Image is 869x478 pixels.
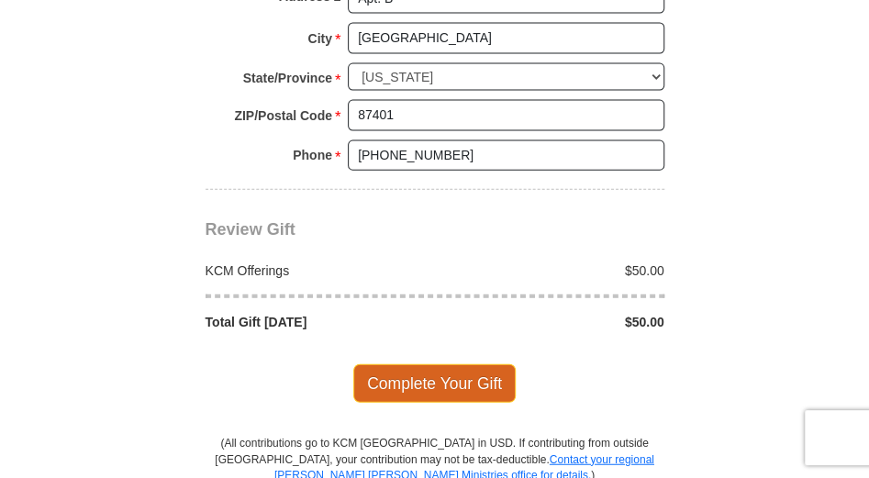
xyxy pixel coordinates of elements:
[293,142,332,168] strong: Phone
[195,261,435,280] div: KCM Offerings
[195,313,435,331] div: Total Gift [DATE]
[435,313,674,331] div: $50.00
[435,261,674,280] div: $50.00
[307,26,331,51] strong: City
[234,103,332,128] strong: ZIP/Postal Code
[243,65,332,91] strong: State/Province
[353,364,516,403] span: Complete Your Gift
[206,220,295,239] span: Review Gift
